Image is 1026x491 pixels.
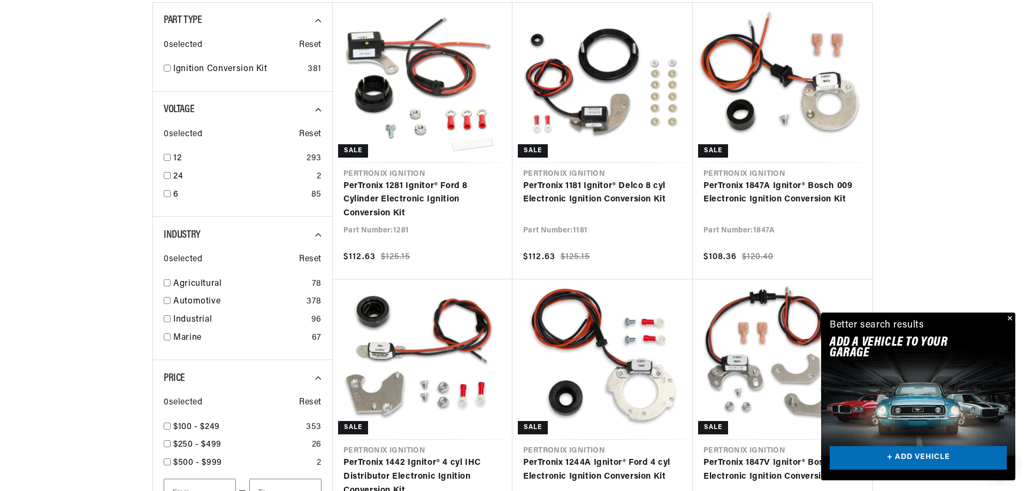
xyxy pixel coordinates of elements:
a: PerTronix 1281 Ignitor® Ford 8 Cylinder Electronic Ignition Conversion Kit [343,180,502,221]
div: 2 [317,456,321,470]
div: 85 [311,188,321,202]
span: Price [164,373,185,384]
div: 378 [307,295,321,309]
div: 2 [317,170,321,184]
a: PerTronix 1847V Ignitor® Bosch 4 cyl Electronic Ignition Conversion Kit [703,456,862,484]
div: 26 [312,438,321,452]
span: Reset [299,128,321,142]
div: 96 [311,313,321,327]
span: 0 selected [164,396,202,410]
a: Industrial [173,313,307,327]
h2: Add A VEHICLE to your garage [830,337,980,359]
a: Automotive [173,295,302,309]
div: Better search results [830,318,924,333]
span: Voltage [164,104,194,115]
a: PerTronix 1181 Ignitor® Delco 8 cyl Electronic Ignition Conversion Kit [523,180,682,207]
span: Reset [299,253,321,267]
span: 0 selected [164,128,202,142]
a: 6 [173,188,307,202]
a: 12 [173,152,302,166]
span: $500 - $999 [173,458,222,467]
button: Close [1002,313,1015,325]
div: 381 [308,63,321,76]
div: 293 [307,152,321,166]
span: $250 - $499 [173,440,221,449]
span: $100 - $249 [173,423,220,431]
span: Reset [299,396,321,410]
a: 24 [173,170,312,184]
a: Ignition Conversion Kit [173,63,303,76]
a: PerTronix 1847A Ignitor® Bosch 009 Electronic Ignition Conversion Kit [703,180,862,207]
span: Reset [299,38,321,52]
div: 67 [312,331,321,345]
a: PerTronix 1244A Ignitor® Ford 4 cyl Electronic Ignition Conversion Kit [523,456,682,484]
span: 0 selected [164,253,202,267]
span: Part Type [164,15,202,26]
span: 0 selected [164,38,202,52]
a: + ADD VEHICLE [830,446,1007,470]
a: Marine [173,331,308,345]
div: 353 [306,420,321,434]
a: Agricultural [173,277,308,291]
div: 78 [312,277,321,291]
span: Industry [164,230,201,240]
